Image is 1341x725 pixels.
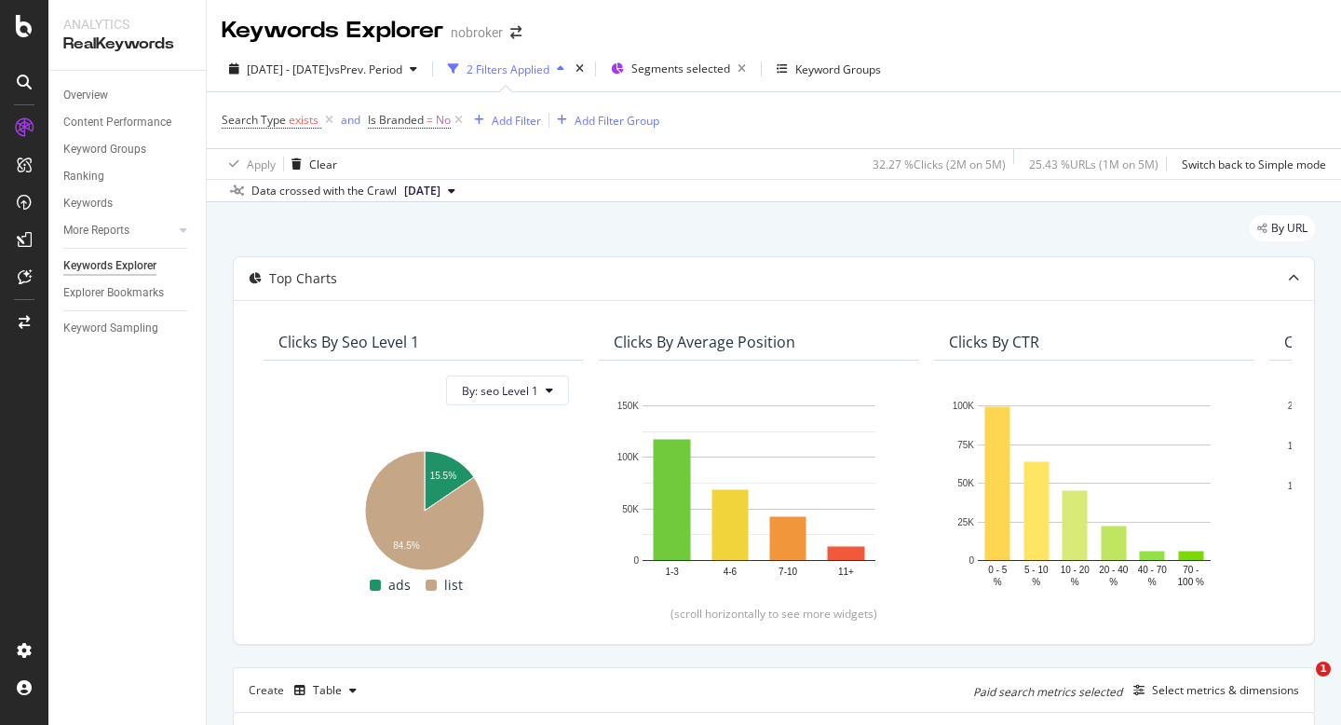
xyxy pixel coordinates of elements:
[256,606,1292,622] div: (scroll horizontally to see more widgets)
[572,60,588,78] div: times
[973,684,1122,700] div: Paid search metrics selected
[436,107,451,133] span: No
[247,157,276,172] div: Apply
[249,676,364,705] div: Create
[603,54,753,84] button: Segments selected
[968,555,974,566] text: 0
[63,113,193,132] a: Content Performance
[492,113,541,129] div: Add Filter
[1174,149,1326,179] button: Switch back to Simple mode
[341,111,360,129] button: and
[430,472,456,482] text: 15.5%
[278,441,569,574] svg: A chart.
[665,567,679,577] text: 1-3
[63,140,146,159] div: Keyword Groups
[440,54,572,84] button: 2 Filters Applied
[631,61,730,76] span: Segments selected
[63,86,108,105] div: Overview
[63,113,171,132] div: Content Performance
[953,401,975,411] text: 100K
[63,194,113,213] div: Keywords
[1183,565,1199,575] text: 70 -
[63,140,193,159] a: Keyword Groups
[575,113,659,129] div: Add Filter Group
[988,565,1007,575] text: 0 - 5
[1288,401,1310,411] text: 200K
[795,62,881,77] div: Keyword Groups
[63,167,104,186] div: Ranking
[549,109,659,131] button: Add Filter Group
[222,112,286,128] span: Search Type
[313,685,342,696] div: Table
[510,26,521,39] div: arrow-right-arrow-left
[1138,565,1168,575] text: 40 - 70
[63,15,191,34] div: Analytics
[427,112,433,128] span: =
[1109,577,1117,587] text: %
[222,54,425,84] button: [DATE] - [DATE]vsPrev. Period
[1178,577,1204,587] text: 100 %
[63,167,193,186] a: Ranking
[1024,565,1049,575] text: 5 - 10
[1278,662,1322,706] iframe: Intercom live chat
[779,567,797,577] text: 7-10
[63,256,193,276] a: Keywords Explorer
[287,676,364,705] button: Table
[467,109,541,131] button: Add Filter
[63,319,158,338] div: Keyword Sampling
[63,221,174,240] a: More Reports
[614,396,904,591] svg: A chart.
[278,333,419,351] div: Clicks By seo Level 1
[1148,577,1157,587] text: %
[1288,441,1310,451] text: 150K
[1071,577,1079,587] text: %
[957,440,974,450] text: 75K
[1152,682,1299,698] div: Select metrics & dimensions
[949,396,1239,591] svg: A chart.
[1099,565,1129,575] text: 20 - 40
[1032,577,1040,587] text: %
[63,256,156,276] div: Keywords Explorer
[633,555,639,566] text: 0
[957,478,974,488] text: 50K
[222,149,276,179] button: Apply
[617,401,640,411] text: 150K
[1126,679,1299,702] button: Select metrics & dimensions
[404,183,440,199] span: 2025 Aug. 4th
[284,149,337,179] button: Clear
[957,517,974,527] text: 25K
[1061,565,1090,575] text: 10 - 20
[446,376,569,405] button: By: seo Level 1
[873,157,1006,172] div: 32.27 % Clicks ( 2M on 5M )
[63,221,129,240] div: More Reports
[309,157,337,172] div: Clear
[1250,215,1315,241] div: legacy label
[329,62,402,77] span: vs Prev. Period
[467,62,549,77] div: 2 Filters Applied
[451,23,503,42] div: nobroker
[614,333,795,351] div: Clicks By Average Position
[724,567,738,577] text: 4-6
[1271,223,1307,234] span: By URL
[838,567,854,577] text: 11+
[994,577,1002,587] text: %
[63,283,193,303] a: Explorer Bookmarks
[63,319,193,338] a: Keyword Sampling
[222,15,443,47] div: Keywords Explorer
[341,112,360,128] div: and
[1029,157,1158,172] div: 25.43 % URLs ( 1M on 5M )
[1182,157,1326,172] div: Switch back to Simple mode
[622,504,639,514] text: 50K
[289,112,318,128] span: exists
[769,54,888,84] button: Keyword Groups
[393,540,419,551] text: 84.5%
[617,453,640,463] text: 100K
[63,283,164,303] div: Explorer Bookmarks
[949,333,1039,351] div: Clicks By CTR
[397,180,463,202] button: [DATE]
[462,383,538,399] span: By: seo Level 1
[269,269,337,288] div: Top Charts
[444,574,463,596] span: list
